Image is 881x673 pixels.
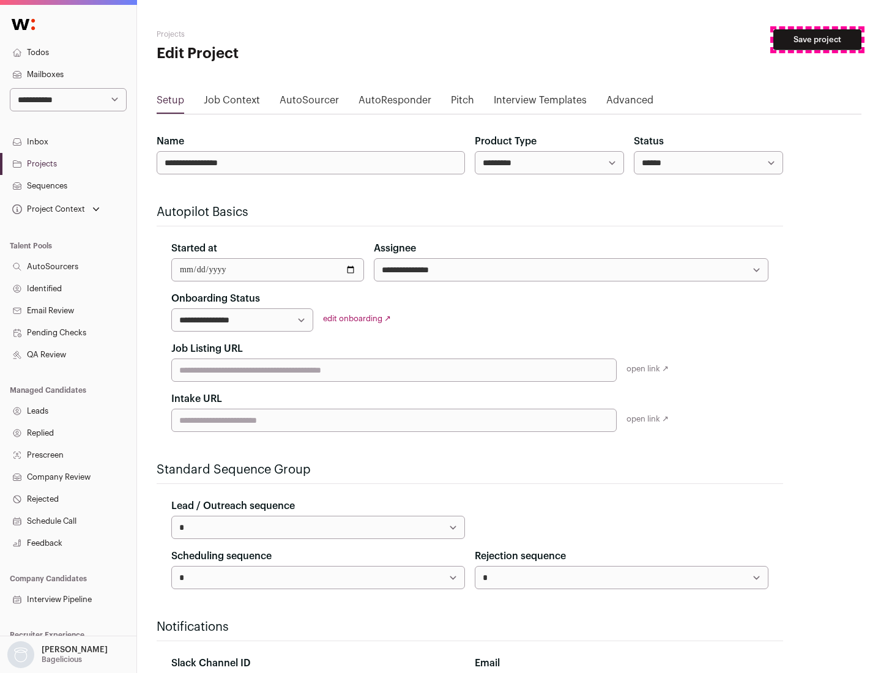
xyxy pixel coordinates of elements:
[157,93,184,113] a: Setup
[204,93,260,113] a: Job Context
[157,44,392,64] h1: Edit Project
[157,461,783,478] h2: Standard Sequence Group
[634,134,664,149] label: Status
[157,619,783,636] h2: Notifications
[475,549,566,563] label: Rejection sequence
[475,656,768,671] div: Email
[10,204,85,214] div: Project Context
[359,93,431,113] a: AutoResponder
[171,499,295,513] label: Lead / Outreach sequence
[7,641,34,668] img: nopic.png
[494,93,587,113] a: Interview Templates
[157,204,783,221] h2: Autopilot Basics
[280,93,339,113] a: AutoSourcer
[5,641,110,668] button: Open dropdown
[171,241,217,256] label: Started at
[42,645,108,655] p: [PERSON_NAME]
[606,93,653,113] a: Advanced
[374,241,416,256] label: Assignee
[157,29,392,39] h2: Projects
[171,549,272,563] label: Scheduling sequence
[451,93,474,113] a: Pitch
[5,12,42,37] img: Wellfound
[10,201,102,218] button: Open dropdown
[42,655,82,664] p: Bagelicious
[171,656,250,671] label: Slack Channel ID
[773,29,861,50] button: Save project
[171,341,243,356] label: Job Listing URL
[475,134,537,149] label: Product Type
[157,134,184,149] label: Name
[323,314,391,322] a: edit onboarding ↗
[171,392,222,406] label: Intake URL
[171,291,260,306] label: Onboarding Status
